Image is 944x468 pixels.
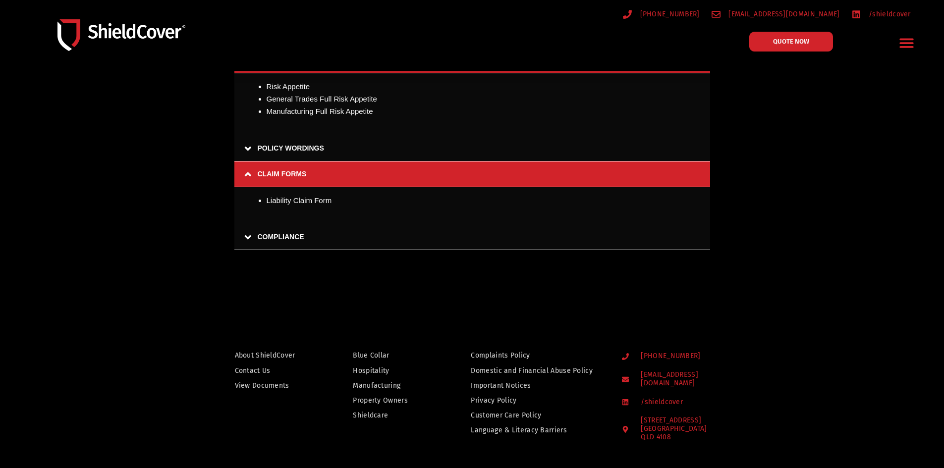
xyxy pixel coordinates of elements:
span: /shieldcover [638,398,683,407]
span: Shieldcare [353,409,388,421]
span: Complaints Policy [471,349,530,362]
a: /shieldcover [622,398,743,407]
a: CLAIM FORMS [234,161,710,187]
a: General Trades Full Risk Appetite [267,95,377,103]
a: Complaints Policy [471,349,603,362]
span: [EMAIL_ADDRESS][DOMAIN_NAME] [638,371,743,388]
span: Domestic and Financial Abuse Policy [471,364,593,377]
span: /shieldcover [866,8,911,20]
a: Contact Us [235,364,311,377]
a: [PHONE_NUMBER] [623,8,700,20]
span: [EMAIL_ADDRESS][DOMAIN_NAME] [726,8,839,20]
span: QUOTE NOW [773,38,809,45]
span: Manufacturing [353,379,400,392]
span: Privacy Policy [471,394,516,407]
a: Property Owners [353,394,428,407]
a: Important Notices [471,379,603,392]
img: Shield-Cover-Underwriting-Australia-logo-full [57,19,185,51]
div: [GEOGRAPHIC_DATA] [641,425,707,442]
span: View Documents [235,379,289,392]
a: View Documents [235,379,311,392]
span: Contact Us [235,364,271,377]
a: Customer Care Policy [471,409,603,421]
a: Hospitality [353,364,428,377]
a: /shieldcover [852,8,911,20]
a: Domestic and Financial Abuse Policy [471,364,603,377]
a: Manufacturing [353,379,428,392]
a: Language & Literacy Barriers [471,424,603,436]
a: POLICY WORDINGS [234,136,710,161]
span: About ShieldCover [235,349,295,362]
a: Manufacturing Full Risk Appetite [267,107,373,115]
iframe: LiveChat chat widget [750,114,944,468]
a: COMPLIANCE [234,224,710,250]
span: Hospitality [353,364,389,377]
span: Property Owners [353,394,408,407]
a: About ShieldCover [235,349,311,362]
a: Shieldcare [353,409,428,421]
span: Important Notices [471,379,531,392]
a: QUOTE NOW [749,32,833,52]
div: Menu Toggle [895,31,919,54]
span: [PHONE_NUMBER] [638,352,700,361]
a: Risk Appetite [267,82,310,91]
span: Blue Collar [353,349,389,362]
a: Liability Claim Form [267,196,332,205]
a: [PHONE_NUMBER] [622,352,743,361]
span: Customer Care Policy [471,409,541,421]
div: QLD 4108 [641,433,707,442]
span: [STREET_ADDRESS] [638,416,707,441]
span: [PHONE_NUMBER] [638,8,700,20]
a: [EMAIL_ADDRESS][DOMAIN_NAME] [712,8,840,20]
a: Blue Collar [353,349,428,362]
a: [EMAIL_ADDRESS][DOMAIN_NAME] [622,371,743,388]
a: Privacy Policy [471,394,603,407]
span: Language & Literacy Barriers [471,424,566,436]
